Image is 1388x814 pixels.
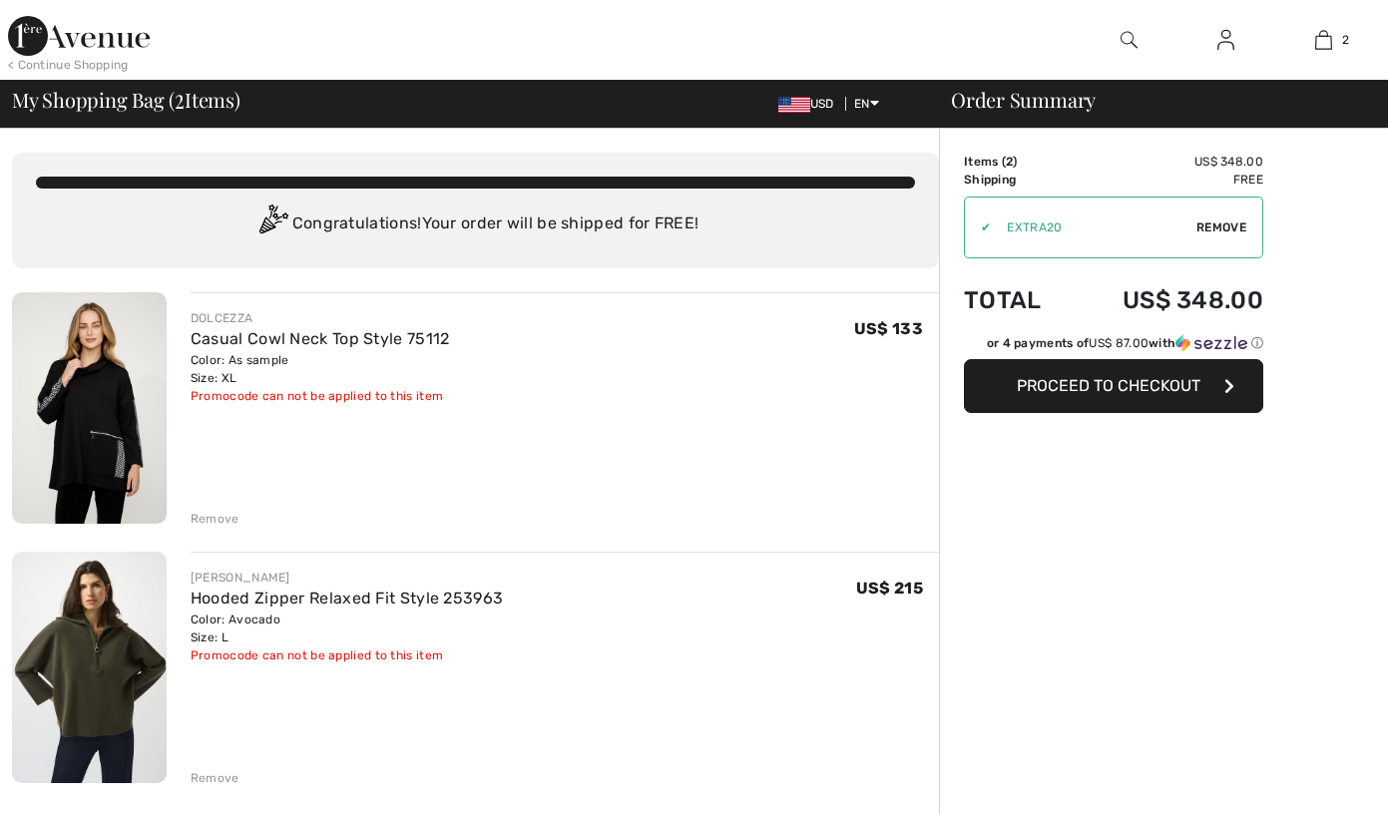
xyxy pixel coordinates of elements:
[12,552,167,783] img: Hooded Zipper Relaxed Fit Style 253963
[1217,28,1234,52] img: My Info
[1342,31,1349,49] span: 2
[1315,28,1332,52] img: My Bag
[12,292,167,524] img: Casual Cowl Neck Top Style 75112
[1196,218,1246,236] span: Remove
[927,90,1376,110] div: Order Summary
[1070,153,1263,171] td: US$ 348.00
[965,218,991,236] div: ✔
[1089,336,1149,350] span: US$ 87.00
[12,90,240,110] span: My Shopping Bag ( Items)
[191,610,503,646] div: Color: Avocado Size: L
[964,334,1263,359] div: or 4 payments ofUS$ 87.00withSezzle Click to learn more about Sezzle
[854,97,879,111] span: EN
[191,510,239,528] div: Remove
[856,579,923,598] span: US$ 215
[778,97,810,113] img: US Dollar
[778,97,842,111] span: USD
[8,56,129,74] div: < Continue Shopping
[1006,155,1013,169] span: 2
[854,319,923,338] span: US$ 133
[1070,171,1263,189] td: Free
[964,359,1263,413] button: Proceed to Checkout
[964,266,1070,334] td: Total
[1070,266,1263,334] td: US$ 348.00
[964,153,1070,171] td: Items ( )
[191,387,450,405] div: Promocode can not be applied to this item
[987,334,1263,352] div: or 4 payments of with
[1121,28,1138,52] img: search the website
[191,351,450,387] div: Color: As sample Size: XL
[36,204,915,244] div: Congratulations! Your order will be shipped for FREE!
[8,16,150,56] img: 1ère Avenue
[191,646,503,664] div: Promocode can not be applied to this item
[991,198,1196,257] input: Promo code
[175,85,185,111] span: 2
[191,569,503,587] div: [PERSON_NAME]
[191,589,503,608] a: Hooded Zipper Relaxed Fit Style 253963
[964,171,1070,189] td: Shipping
[1276,28,1371,52] a: 2
[1017,376,1200,395] span: Proceed to Checkout
[191,769,239,787] div: Remove
[252,204,292,244] img: Congratulation2.svg
[1175,334,1247,352] img: Sezzle
[191,309,450,327] div: DOLCEZZA
[1201,28,1250,53] a: Sign In
[191,329,450,348] a: Casual Cowl Neck Top Style 75112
